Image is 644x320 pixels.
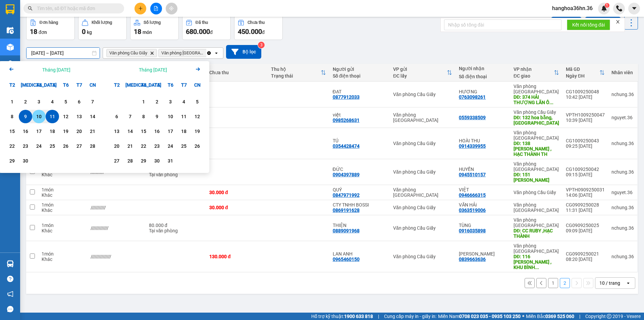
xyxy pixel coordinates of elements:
[549,100,553,105] span: ...
[271,66,321,72] div: Thu hộ
[548,278,558,288] button: 1
[514,190,559,195] div: Văn phòng Cầu Giấy
[59,78,72,92] div: T6
[125,142,135,150] div: 21
[137,78,150,92] div: T4
[209,190,264,195] div: 30.000 đ
[137,110,150,123] div: Choose Thứ Tư, tháng 10 8 2025. It's available.
[150,3,162,14] button: file-add
[566,172,605,177] div: 09:15 [DATE]
[143,30,152,35] span: món
[123,78,137,92] div: [MEDICAL_DATA]
[34,127,44,135] div: 17
[48,98,57,106] div: 4
[48,142,57,150] div: 25
[42,202,84,208] div: 1 món
[135,3,146,14] button: plus
[72,139,86,153] div: Choose Thứ Bảy, tháng 09 27 2025. It's available.
[21,142,30,150] div: 23
[110,125,123,138] div: Choose Thứ Hai, tháng 10 13 2025. It's available.
[125,157,135,165] div: 28
[164,125,177,138] div: Choose Thứ Sáu, tháng 10 17 2025. It's available.
[61,98,70,106] div: 5
[193,127,202,135] div: 19
[46,125,59,138] div: Choose Thứ Năm, tháng 09 18 2025. It's available.
[514,161,559,172] div: Văn phòng [GEOGRAPHIC_DATA]
[139,98,148,106] div: 1
[566,118,605,123] div: 10:39 [DATE]
[566,73,599,79] div: Ngày ĐH
[166,157,175,165] div: 31
[209,70,264,75] div: Chưa thu
[7,142,17,150] div: 22
[42,172,84,177] div: Khác
[74,98,84,106] div: 6
[150,110,164,123] div: Choose Thứ Năm, tháng 10 9 2025. It's available.
[150,125,164,138] div: Choose Thứ Năm, tháng 10 16 2025. It's available.
[6,4,14,14] img: logo-vxr
[34,112,44,121] div: 10
[193,142,202,150] div: 26
[91,225,142,231] div: /////////////
[164,139,177,153] div: Choose Thứ Sáu, tháng 10 24 2025. It's available.
[177,139,191,153] div: Choose Thứ Bảy, tháng 10 25 2025. It's available.
[86,125,99,138] div: Choose Chủ Nhật, tháng 09 21 2025. It's available.
[150,154,164,168] div: Choose Thứ Năm, tháng 10 30 2025. It's available.
[110,154,123,168] div: Choose Thứ Hai, tháng 10 27 2025. It's available.
[46,95,59,108] div: Choose Thứ Năm, tháng 09 4 2025. It's available.
[459,192,486,198] div: 0946666315
[42,228,84,233] div: Khác
[150,139,164,153] div: Choose Thứ Năm, tháng 10 23 2025. It's available.
[7,65,15,73] svg: Arrow Left
[393,112,452,123] div: Văn phòng [GEOGRAPHIC_DATA]
[444,19,561,30] input: Nhập số tổng đài
[72,110,86,123] div: Choose Thứ Bảy, tháng 09 13 2025. It's available.
[61,142,70,150] div: 26
[333,73,386,79] div: Số điện thoại
[86,110,99,123] div: Choose Chủ Nhật, tháng 09 14 2025. It's available.
[110,139,123,153] div: Choose Thứ Hai, tháng 10 20 2025. It's available.
[333,138,386,143] div: TÚ
[42,66,70,73] div: Tháng [DATE]
[393,187,452,198] div: Văn phòng [GEOGRAPHIC_DATA]
[166,127,175,135] div: 17
[28,6,33,11] span: search
[21,157,30,165] div: 30
[566,167,605,172] div: CG1009250042
[19,78,32,92] div: [MEDICAL_DATA]
[177,95,191,108] div: Choose Thứ Bảy, tháng 10 4 2025. It's available.
[262,30,265,35] span: đ
[186,28,210,36] span: 680.000
[459,172,486,177] div: 0945510157
[34,98,44,106] div: 3
[138,6,143,11] span: plus
[5,78,19,92] div: T2
[191,110,204,123] div: Choose Chủ Nhật, tháng 10 12 2025. It's available.
[514,109,559,115] div: Văn phòng Cầu Giấy
[193,98,202,106] div: 5
[110,78,123,92] div: T2
[42,187,84,192] div: 1 món
[206,50,212,56] svg: Clear all
[209,205,264,210] div: 30.000 đ
[164,154,177,168] div: Choose Thứ Sáu, tháng 10 31 2025. It's available.
[177,125,191,138] div: Choose Thứ Bảy, tháng 10 18 2025. It's available.
[562,64,608,82] th: Toggle SortBy
[139,142,148,150] div: 22
[112,127,121,135] div: 13
[7,157,17,165] div: 29
[78,16,127,40] button: Khối lượng0kg
[611,92,634,97] div: nchung.36
[628,3,640,14] button: caret-down
[459,115,486,120] div: 0559338509
[611,169,634,175] div: nchung.36
[5,139,19,153] div: Choose Thứ Hai, tháng 09 22 2025. It's available.
[7,65,15,74] button: Previous month.
[191,78,204,92] div: CN
[150,78,164,92] div: T5
[88,127,97,135] div: 21
[333,187,386,192] div: QUÝ
[72,78,86,92] div: T7
[566,202,605,208] div: CG0909250028
[123,139,137,153] div: Choose Thứ Ba, tháng 10 21 2025. It's available.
